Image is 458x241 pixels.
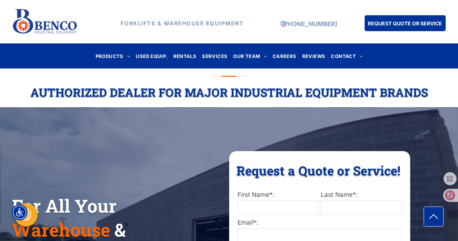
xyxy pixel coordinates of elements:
a: OUR TEAM [230,51,270,61]
a: USED EQUIP. [133,51,170,61]
strong: FORKLIFTS & WAREHOUSE EQUIPMENT [121,20,244,27]
a: PRODUCTS [93,51,133,61]
label: Last Name*: [321,190,402,200]
a: REVIEWS [299,51,328,61]
span: For All Your [12,194,117,218]
a: REQUEST QUOTE OR SERVICE [365,15,446,31]
a: RENTALS [171,51,199,61]
span: REQUEST QUOTE OR SERVICE [368,17,442,30]
label: Email*: [238,218,402,228]
div: Accessibility Menu [12,204,28,220]
label: First Name*: [238,190,319,200]
span: Request a Quote or Service! [236,162,400,179]
a: CAREERS [270,51,299,61]
a: CONTACT [328,51,365,61]
span: Authorized Dealer For Major Industrial Equipment Brands [30,84,428,100]
a: [PHONE_NUMBER] [281,20,337,28]
a: SERVICES [199,51,230,61]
